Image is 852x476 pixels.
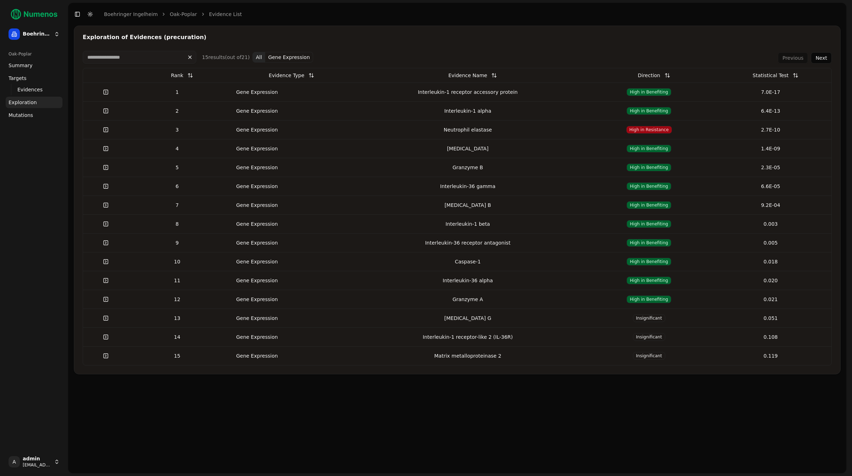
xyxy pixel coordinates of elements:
[23,462,51,468] span: [EMAIL_ADDRESS]
[131,239,223,246] div: 9
[229,239,285,246] div: Gene Expression
[350,183,585,190] div: Interleukin-36 gamma
[712,296,829,303] div: 0.021
[350,126,585,133] div: Neutrophil elastase
[23,31,51,37] span: Boehringer Ingelheim
[350,145,585,152] div: [MEDICAL_DATA]
[229,126,285,133] div: Gene Expression
[229,277,285,284] div: Gene Expression
[6,60,62,71] a: Summary
[9,75,27,82] span: Targets
[229,183,285,190] div: Gene Expression
[9,456,20,467] span: A
[229,258,285,265] div: Gene Expression
[209,11,242,18] a: Evidence list
[9,112,33,119] span: Mutations
[350,239,585,246] div: Interleukin-36 receptor antagonist
[229,202,285,209] div: Gene Expression
[23,456,51,462] span: admin
[633,333,665,341] span: Insignificant
[350,89,585,96] div: Interleukin-1 receptor accessory protein
[9,99,37,106] span: Exploration
[753,69,788,82] div: Statistical Test
[229,296,285,303] div: Gene Expression
[712,315,829,322] div: 0.051
[225,54,250,60] span: (out of 21 )
[202,54,225,60] span: 15 result s
[131,107,223,114] div: 2
[131,202,223,209] div: 7
[350,164,585,171] div: Granzyme B
[627,201,671,209] span: High in Benefiting
[131,333,223,341] div: 14
[131,126,223,133] div: 3
[712,164,829,171] div: 2.3E-05
[83,34,832,40] div: Exploration of Evidences (precuration)
[712,183,829,190] div: 6.6E-05
[712,107,829,114] div: 6.4E-13
[131,352,223,359] div: 15
[229,220,285,228] div: Gene Expression
[627,258,671,266] span: High in Benefiting
[131,183,223,190] div: 6
[6,6,62,23] img: Numenos
[229,107,285,114] div: Gene Expression
[131,164,223,171] div: 5
[170,11,197,18] a: Oak-Poplar
[269,69,304,82] div: Evidence Type
[9,62,33,69] span: Summary
[350,258,585,265] div: Caspase-1
[350,107,585,114] div: Interleukin-1 alpha
[627,277,671,284] span: High in Benefiting
[15,85,54,95] a: Evidences
[104,11,242,18] nav: breadcrumb
[627,145,671,153] span: High in Benefiting
[131,145,223,152] div: 4
[350,220,585,228] div: Interleukin-1 beta
[252,52,265,63] button: All
[712,333,829,341] div: 0.108
[811,52,832,64] button: Next
[131,296,223,303] div: 12
[350,315,585,322] div: [MEDICAL_DATA] G
[633,352,665,360] span: Insignificant
[229,89,285,96] div: Gene Expression
[627,220,671,228] span: High in Benefiting
[350,202,585,209] div: [MEDICAL_DATA] B
[350,333,585,341] div: Interleukin-1 receptor-like 2 (IL-36R)
[131,277,223,284] div: 11
[712,220,829,228] div: 0.003
[229,164,285,171] div: Gene Expression
[6,97,62,108] a: Exploration
[627,164,671,171] span: High in Benefiting
[626,126,672,134] span: High in Resistance
[712,352,829,359] div: 0.119
[712,258,829,265] div: 0.018
[350,296,585,303] div: Granzyme A
[448,69,487,82] div: Evidence Name
[6,109,62,121] a: Mutations
[229,315,285,322] div: Gene Expression
[131,315,223,322] div: 13
[104,11,158,18] a: Boehringer Ingelheim
[712,89,829,96] div: 7.0E-17
[229,333,285,341] div: Gene Expression
[712,277,829,284] div: 0.020
[6,73,62,84] a: Targets
[627,182,671,190] span: High in Benefiting
[229,145,285,152] div: Gene Expression
[712,239,829,246] div: 0.005
[627,88,671,96] span: High in Benefiting
[6,26,62,43] button: Boehringer Ingelheim
[350,352,585,359] div: Matrix metalloproteinase 2
[6,453,62,470] button: Aadmin[EMAIL_ADDRESS]
[265,52,313,63] button: Gene Expression
[633,314,665,322] span: Insignificant
[627,239,671,247] span: High in Benefiting
[638,69,660,82] div: Direction
[17,86,43,93] span: Evidences
[712,126,829,133] div: 2.7E-10
[627,107,671,115] span: High in Benefiting
[712,145,829,152] div: 1.4E-09
[6,48,62,60] div: Oak-Poplar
